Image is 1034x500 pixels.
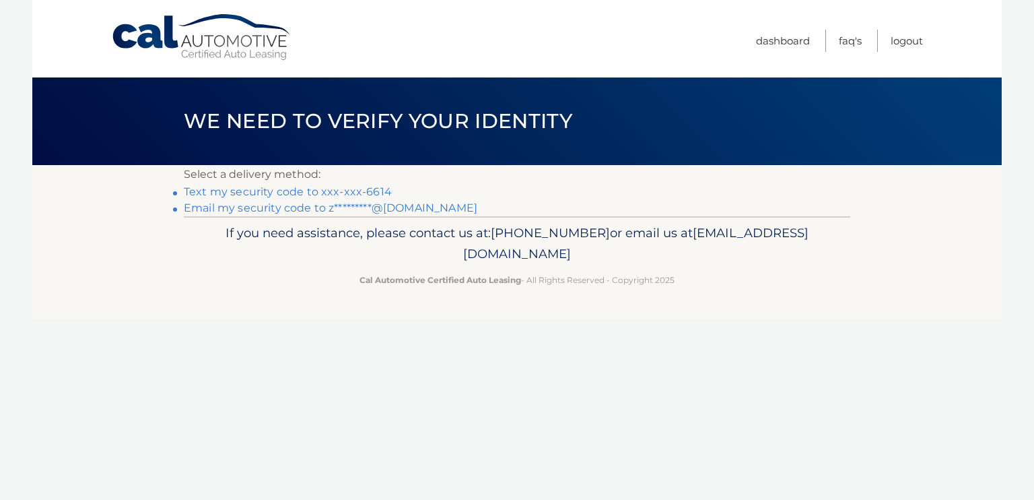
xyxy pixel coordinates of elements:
[184,108,572,133] span: We need to verify your identity
[193,222,841,265] p: If you need assistance, please contact us at: or email us at
[184,185,392,198] a: Text my security code to xxx-xxx-6614
[184,165,850,184] p: Select a delivery method:
[359,275,521,285] strong: Cal Automotive Certified Auto Leasing
[891,30,923,52] a: Logout
[491,225,610,241] span: [PHONE_NUMBER]
[111,13,293,61] a: Cal Automotive
[184,201,477,214] a: Email my security code to z*********@[DOMAIN_NAME]
[756,30,810,52] a: Dashboard
[839,30,862,52] a: FAQ's
[193,273,841,287] p: - All Rights Reserved - Copyright 2025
